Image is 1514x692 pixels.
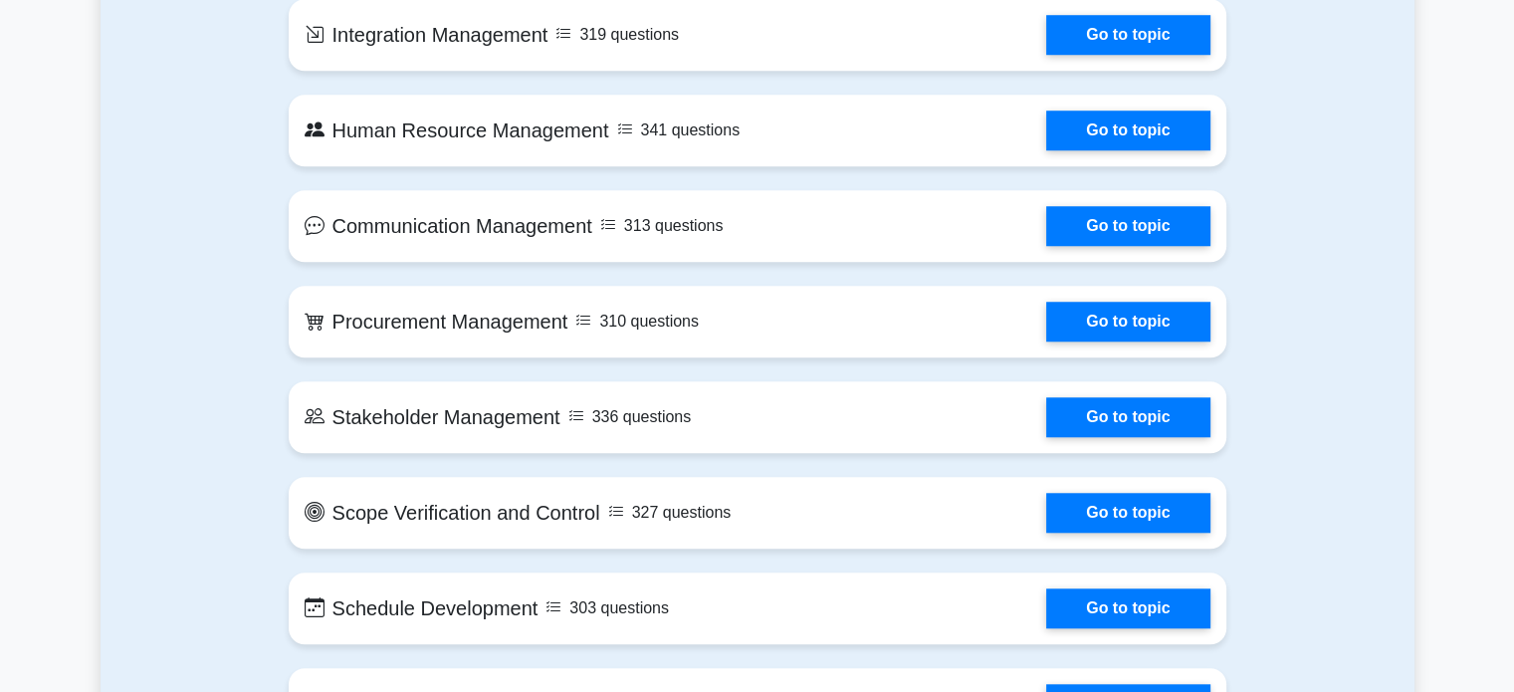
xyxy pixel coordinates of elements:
a: Go to topic [1046,397,1209,437]
a: Go to topic [1046,206,1209,246]
a: Go to topic [1046,15,1209,55]
a: Go to topic [1046,302,1209,342]
a: Go to topic [1046,493,1209,533]
a: Go to topic [1046,111,1209,150]
a: Go to topic [1046,588,1209,628]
